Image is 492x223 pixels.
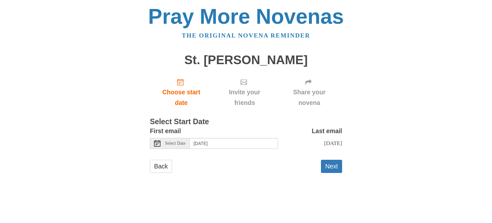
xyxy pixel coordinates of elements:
[150,160,172,173] a: Back
[150,126,181,136] label: First email
[219,87,270,108] span: Invite your friends
[276,73,342,111] div: Click "Next" to confirm your start date first.
[324,140,342,146] span: [DATE]
[165,141,185,146] span: Select Date
[148,4,344,28] a: Pray More Novenas
[156,87,206,108] span: Choose start date
[213,73,276,111] div: Click "Next" to confirm your start date first.
[150,53,342,67] h1: St. [PERSON_NAME]
[182,32,310,39] a: The original novena reminder
[321,160,342,173] button: Next
[312,126,342,136] label: Last email
[150,118,342,126] h3: Select Start Date
[150,73,213,111] a: Choose start date
[283,87,336,108] span: Share your novena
